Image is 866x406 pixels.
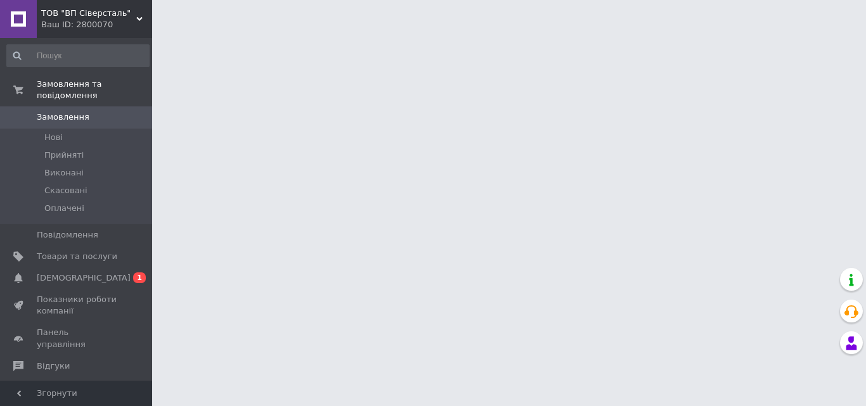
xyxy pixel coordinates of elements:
[37,272,131,284] span: [DEMOGRAPHIC_DATA]
[37,251,117,262] span: Товари та послуги
[37,294,117,317] span: Показники роботи компанії
[44,149,84,161] span: Прийняті
[44,167,84,179] span: Виконані
[133,272,146,283] span: 1
[44,185,87,196] span: Скасовані
[37,229,98,241] span: Повідомлення
[44,132,63,143] span: Нові
[41,19,152,30] div: Ваш ID: 2800070
[37,360,70,372] span: Відгуки
[41,8,136,19] span: ТОВ "ВП Сіверсталь"
[37,327,117,350] span: Панель управління
[44,203,84,214] span: Оплачені
[37,111,89,123] span: Замовлення
[37,79,152,101] span: Замовлення та повідомлення
[6,44,150,67] input: Пошук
